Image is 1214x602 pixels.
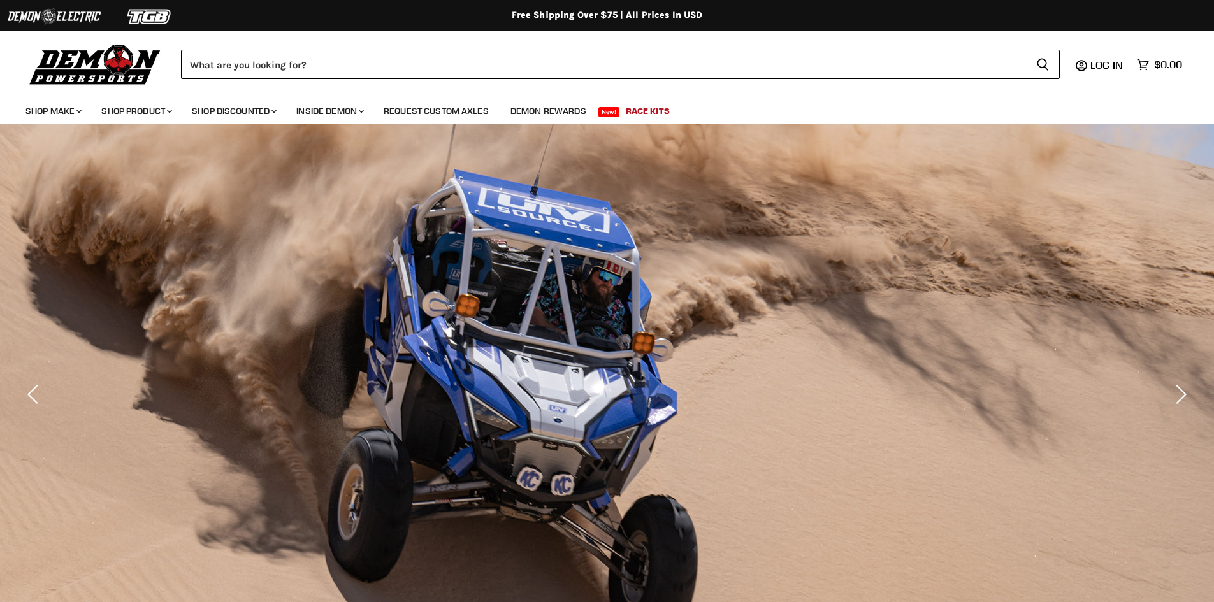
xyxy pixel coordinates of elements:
a: Race Kits [616,98,679,124]
a: $0.00 [1131,55,1189,74]
span: $0.00 [1154,59,1182,71]
a: Demon Rewards [501,98,596,124]
a: Shop Make [16,98,89,124]
ul: Main menu [16,93,1179,124]
form: Product [181,50,1060,79]
input: Search [181,50,1026,79]
span: Log in [1090,59,1123,71]
div: Free Shipping Over $75 | All Prices In USD [98,10,1117,21]
img: TGB Logo 2 [102,4,198,29]
a: Shop Discounted [182,98,284,124]
a: Shop Product [92,98,180,124]
button: Previous [22,382,48,407]
img: Demon Powersports [25,41,165,87]
button: Next [1166,382,1192,407]
a: Request Custom Axles [374,98,498,124]
button: Search [1026,50,1060,79]
span: New! [598,107,620,117]
img: Demon Electric Logo 2 [6,4,102,29]
a: Inside Demon [287,98,372,124]
a: Log in [1085,59,1131,71]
